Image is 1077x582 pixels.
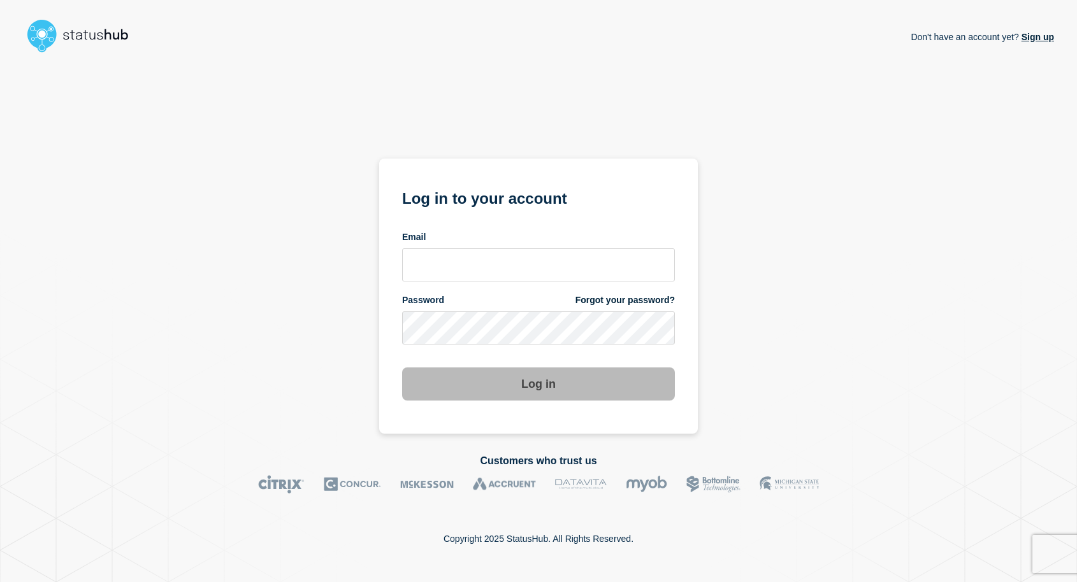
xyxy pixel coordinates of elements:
[626,475,667,493] img: myob logo
[402,185,675,209] h1: Log in to your account
[400,475,454,493] img: McKesson logo
[686,475,741,493] img: Bottomline logo
[402,294,444,306] span: Password
[575,294,675,306] a: Forgot your password?
[402,367,675,401] button: Log in
[402,248,675,281] input: email input
[324,475,381,493] img: Concur logo
[444,534,633,544] p: Copyright 2025 StatusHub. All Rights Reserved.
[23,455,1054,467] h2: Customers who trust us
[23,15,144,56] img: StatusHub logo
[402,311,675,344] input: password input
[473,475,536,493] img: Accruent logo
[911,22,1054,52] p: Don't have an account yet?
[555,475,607,493] img: DataVita logo
[402,231,426,243] span: Email
[760,475,819,493] img: MSU logo
[1019,32,1054,42] a: Sign up
[258,475,305,493] img: Citrix logo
